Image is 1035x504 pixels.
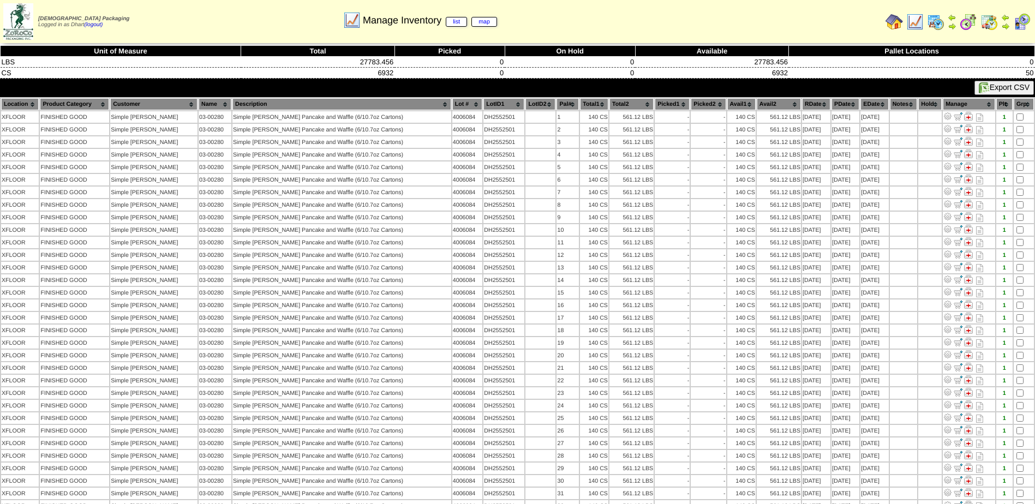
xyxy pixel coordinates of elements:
[1,174,39,185] td: XFLOOR
[974,81,1034,95] button: Export CSV
[976,189,983,197] i: Note
[1,187,39,198] td: XFLOOR
[691,111,726,123] td: -
[609,136,654,148] td: 561.12 LBS
[943,425,952,434] img: Adjust
[943,476,952,484] img: Adjust
[1,68,241,79] td: CS
[757,98,801,110] th: Avail2
[110,199,198,211] td: Simple [PERSON_NAME]
[655,149,690,160] td: -
[727,124,756,135] td: 140 CS
[860,161,888,173] td: [DATE]
[954,451,962,459] img: Move
[997,177,1012,183] div: 1
[860,124,888,135] td: [DATE]
[964,200,973,208] img: Manage Hold
[997,189,1012,196] div: 1
[655,199,690,211] td: -
[943,200,952,208] img: Adjust
[446,17,467,27] a: list
[580,187,608,198] td: 140 CS
[954,175,962,183] img: Move
[964,137,973,146] img: Manage Hold
[110,136,198,148] td: Simple [PERSON_NAME]
[727,161,756,173] td: 140 CS
[580,98,608,110] th: Total1
[954,300,962,309] img: Move
[232,98,451,110] th: Description
[452,111,483,123] td: 4006084
[831,136,859,148] td: [DATE]
[110,187,198,198] td: Simple [PERSON_NAME]
[943,250,952,259] img: Adjust
[483,199,524,211] td: DH2552501
[691,136,726,148] td: -
[691,124,726,135] td: -
[964,187,973,196] img: Manage Hold
[241,46,395,57] th: Total
[996,98,1013,110] th: Plt
[110,149,198,160] td: Simple [PERSON_NAME]
[789,57,1035,68] td: 0
[943,275,952,284] img: Adjust
[954,200,962,208] img: Move
[655,174,690,185] td: -
[943,300,952,309] img: Adjust
[943,338,952,346] img: Adjust
[557,199,579,211] td: 8
[943,149,952,158] img: Adjust
[232,111,451,123] td: Simple [PERSON_NAME] Pancake and Waffle (6/10.7oz Cartons)
[943,262,952,271] img: Adjust
[691,187,726,198] td: -
[943,187,952,196] img: Adjust
[964,388,973,397] img: Manage Hold
[976,151,983,159] i: Note
[110,161,198,173] td: Simple [PERSON_NAME]
[831,111,859,123] td: [DATE]
[40,199,109,211] td: FINISHED GOOD
[964,338,973,346] img: Manage Hold
[394,46,505,57] th: Picked
[727,98,756,110] th: Avail1
[232,149,451,160] td: Simple [PERSON_NAME] Pancake and Waffle (6/10.7oz Cartons)
[943,162,952,171] img: Adjust
[954,124,962,133] img: Move
[232,174,451,185] td: Simple [PERSON_NAME] Pancake and Waffle (6/10.7oz Cartons)
[964,275,973,284] img: Manage Hold
[609,149,654,160] td: 561.12 LBS
[954,275,962,284] img: Move
[789,46,1035,57] th: Pallet Locations
[860,136,888,148] td: [DATE]
[483,149,524,160] td: DH2552501
[452,136,483,148] td: 4006084
[964,149,973,158] img: Manage Hold
[802,124,830,135] td: [DATE]
[954,162,962,171] img: Move
[943,237,952,246] img: Adjust
[655,136,690,148] td: -
[655,161,690,173] td: -
[964,476,973,484] img: Manage Hold
[954,287,962,296] img: Move
[802,136,830,148] td: [DATE]
[831,98,859,110] th: PDate
[505,57,635,68] td: 0
[727,199,756,211] td: 140 CS
[943,350,952,359] img: Adjust
[3,3,33,40] img: zoroco-logo-small.webp
[580,111,608,123] td: 140 CS
[40,124,109,135] td: FINISHED GOOD
[232,124,451,135] td: Simple [PERSON_NAME] Pancake and Waffle (6/10.7oz Cartons)
[860,149,888,160] td: [DATE]
[655,187,690,198] td: -
[452,174,483,185] td: 4006084
[757,149,801,160] td: 561.12 LBS
[964,237,973,246] img: Manage Hold
[40,98,109,110] th: Product Category
[580,124,608,135] td: 140 CS
[964,463,973,472] img: Manage Hold
[954,375,962,384] img: Move
[40,111,109,123] td: FINISHED GOOD
[1,136,39,148] td: XFLOOR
